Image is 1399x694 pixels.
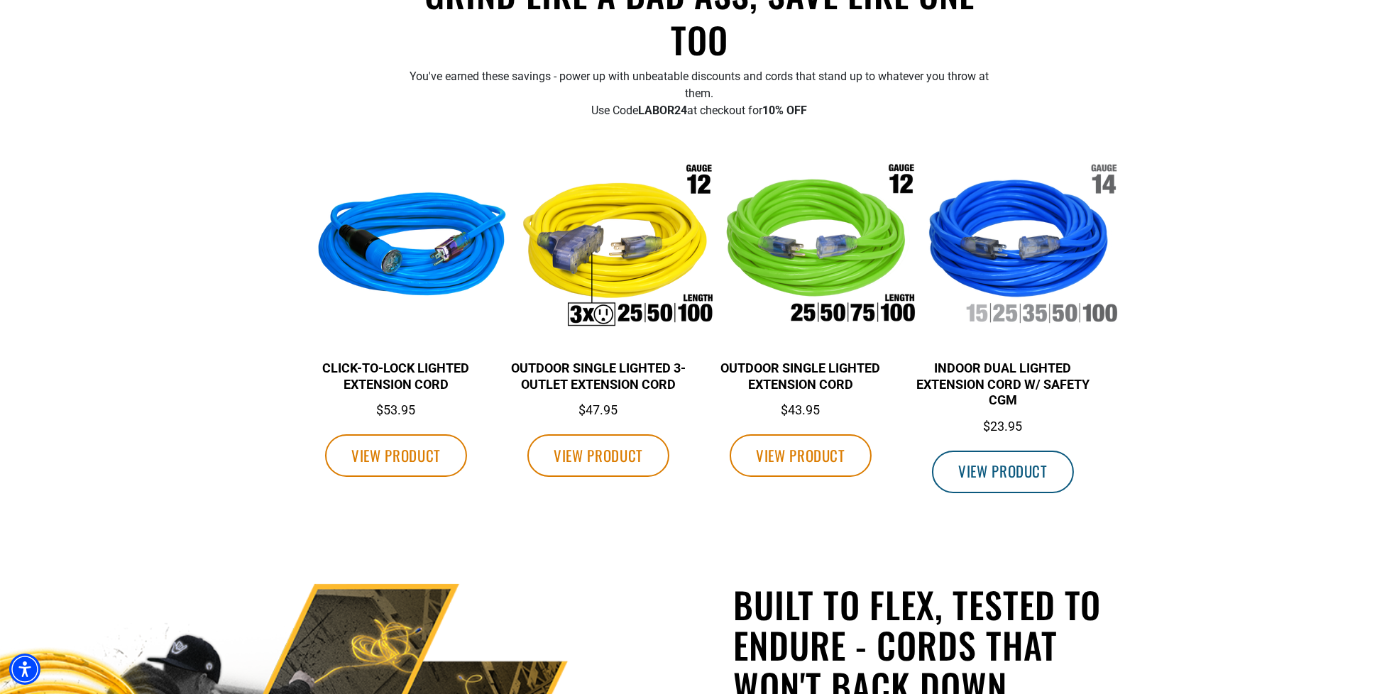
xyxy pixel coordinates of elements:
span: $47.95 [579,402,618,417]
a: VIEW PRODUCT - open in a new tab [527,434,669,477]
a: VIEW PRODUCT - open in a new tab [932,451,1074,493]
img: Outdoor Single Lighted Extension Cord [711,142,923,355]
img: Indoor Dual Lighted Extension Cord w/ Safety CGM [913,142,1126,355]
p: You've earned these savings - power up with unbeatable discounts and cords that stand up to whate... [407,68,992,119]
span: VIEW PRODUCT [351,444,441,466]
strong: 10% OFF [763,104,808,117]
h3: Click-to-Lock Lighted Extension Cord [306,360,487,392]
a: VIEW PRODUCT - open in a new tab [325,434,467,477]
img: Click-to-Lock Lighted Extension Cord [306,142,519,355]
span: VIEW PRODUCT [756,444,845,466]
strong: LABOR24 [639,104,688,117]
h3: Outdoor Single Lighted 3-Outlet Extension Cord [508,360,689,392]
h3: Indoor Dual Lighted Extension Cord w/ Safety CGM [913,360,1094,409]
span: $43.95 [781,402,821,417]
span: $23.95 [984,419,1023,434]
a: VIEW PRODUCT - open in a new tab [730,434,872,477]
span: VIEW PRODUCT [958,460,1048,482]
img: Outdoor Single Lighted 3-Outlet Extension Cord [508,142,721,355]
h3: Outdoor Single Lighted Extension Cord [711,360,891,392]
div: Accessibility Menu [9,654,40,685]
span: $53.95 [377,402,416,417]
span: VIEW PRODUCT [554,444,643,466]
